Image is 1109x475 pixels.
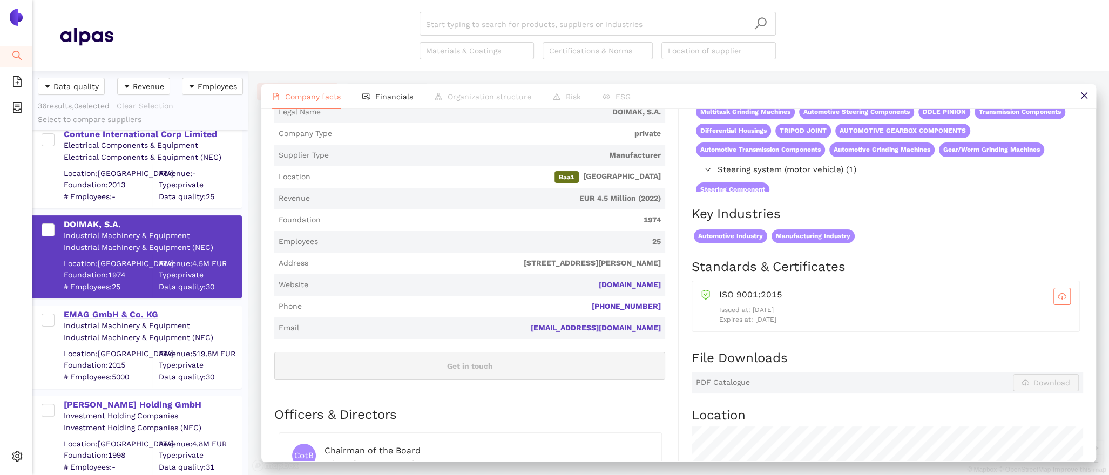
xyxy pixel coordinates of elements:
div: Contune International Corp Limited [64,128,241,140]
div: Industrial Machinery & Equipment [64,230,241,241]
button: close [1072,84,1096,108]
span: Foundation: 2015 [64,360,152,371]
span: Gear/Worm Grinding Machines [939,142,1044,157]
div: Revenue: 519.8M EUR [159,348,241,359]
span: PDF Catalogue [696,377,750,388]
span: Type: private [159,180,241,191]
span: Address [279,258,308,269]
div: Revenue: - [159,168,241,179]
span: safety-certificate [701,288,711,300]
span: # Employees: 5000 [64,371,152,382]
span: Revenue [133,80,164,92]
span: EUR 4.5 Million (2022) [314,193,661,204]
span: # Employees: 25 [64,281,152,292]
div: EMAG GmbH & Co. KG [64,309,241,321]
span: apartment [435,93,442,100]
span: search [754,17,767,30]
span: # Employees: - [64,191,152,202]
span: Foundation: 2013 [64,180,152,191]
span: setting [12,447,23,469]
span: Foundation: 1974 [64,270,152,281]
span: Risk [566,92,581,101]
span: Baa1 [554,171,579,183]
img: Logo [8,9,25,26]
span: right [705,166,711,173]
div: [PERSON_NAME] Holding GmbH [64,399,241,411]
p: Issued at: [DATE] [719,305,1071,315]
span: file-text [272,93,280,100]
span: Type: private [159,450,241,461]
span: Type: private [159,270,241,281]
div: Location: [GEOGRAPHIC_DATA] [64,168,152,179]
span: caret-down [123,83,131,91]
span: Financials [375,92,413,101]
span: container [12,98,23,120]
div: Industrial Machinery & Equipment (NEC) [64,332,241,343]
span: Supplier Type [279,150,329,161]
span: Manufacturing Industry [772,229,855,243]
span: cloud-download [1054,292,1070,301]
div: Location: [GEOGRAPHIC_DATA] [64,438,152,449]
div: DOIMAK, S.A. [64,219,241,230]
button: caret-downRevenue [117,78,170,95]
span: [GEOGRAPHIC_DATA] [315,171,661,183]
span: Employees [279,236,318,247]
span: 1974 [325,215,661,226]
h2: Officers & Directors [274,406,665,424]
span: Automotive Grinding Machines [829,142,935,157]
span: warning [553,93,560,100]
span: Company Type [279,128,332,139]
span: Employees [198,80,237,92]
span: caret-down [188,83,195,91]
span: Data quality: 30 [159,281,241,292]
h2: Key Industries [692,205,1083,223]
span: TRIPOD JOINT [775,124,831,138]
div: Location: [GEOGRAPHIC_DATA] [64,258,152,269]
div: Investment Holding Companies (NEC) [64,423,241,433]
span: [STREET_ADDRESS][PERSON_NAME] [313,258,661,269]
span: Data quality: 25 [159,191,241,202]
span: private [336,128,661,139]
span: Location [279,172,310,182]
span: Automotive Steering Components [799,105,914,119]
span: Foundation [279,215,321,226]
span: eye [603,93,610,100]
div: Industrial Machinery & Equipment (NEC) [64,242,241,253]
button: cloud-download [1053,288,1071,305]
span: Website [279,280,308,290]
span: Data quality: 30 [159,371,241,382]
span: Phone [279,301,302,312]
span: Multitask Grinding Machines [696,105,795,119]
img: Homepage [59,23,113,50]
span: Automotive Transmission Components [696,142,825,157]
span: Revenue [279,193,310,204]
div: ISO 9001:2015 [719,288,1071,305]
span: DDLE PINION [918,105,970,119]
div: Steering system (motor vehicle) (1) [692,161,1082,179]
span: close [1080,91,1088,100]
span: ESG [616,92,631,101]
div: Revenue: 4.5M EUR [159,258,241,269]
div: Location: [GEOGRAPHIC_DATA] [64,348,152,359]
span: 36 results, 0 selected [38,101,110,110]
span: Automotive Industry [694,229,767,243]
button: Clear Selection [116,97,180,114]
span: Steering system (motor vehicle) (1) [718,164,1078,177]
span: Transmission Components [975,105,1065,119]
span: fund-view [362,93,370,100]
span: Company facts [285,92,341,101]
span: Data quality: 31 [159,462,241,472]
span: Type: private [159,360,241,371]
span: caret-down [44,83,51,91]
div: Erlantz [PERSON_NAME] [324,458,648,470]
span: DOIMAK, S.A. [325,107,661,118]
span: 25 [322,236,661,247]
span: Differential Housings [696,124,771,138]
h2: Location [692,406,1083,425]
span: search [12,46,23,68]
span: AUTOMOTIVE GEARBOX COMPONENTS [835,124,970,138]
h2: File Downloads [692,349,1083,368]
button: caret-downEmployees [182,78,243,95]
div: Industrial Machinery & Equipment [64,321,241,331]
span: Chairman of the Board [324,445,421,456]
